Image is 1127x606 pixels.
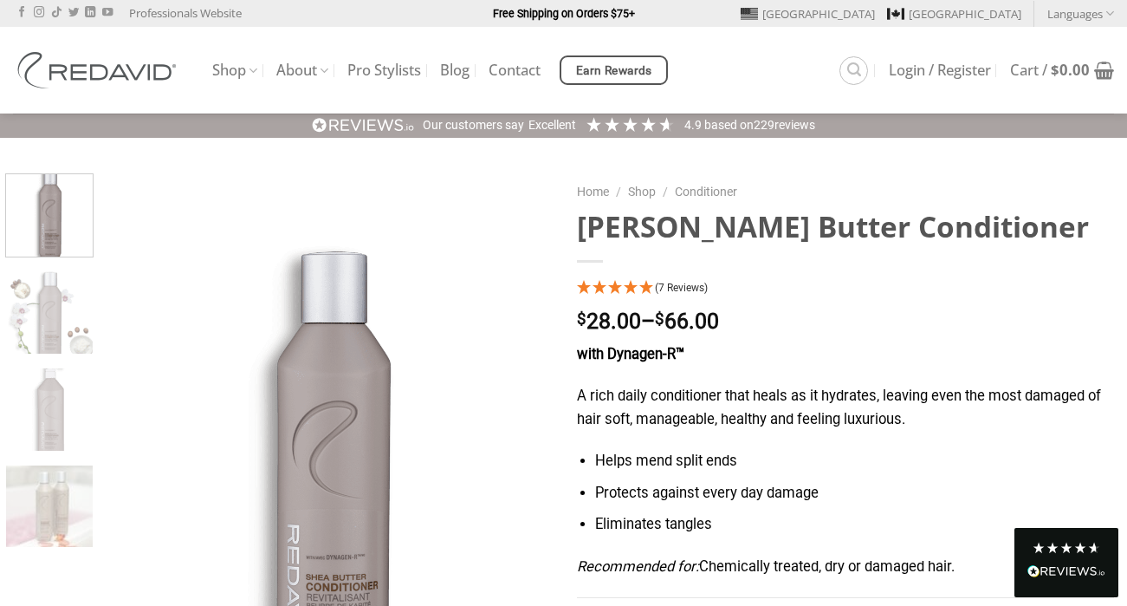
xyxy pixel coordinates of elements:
[1010,63,1090,77] span: Cart /
[276,54,328,88] a: About
[85,7,95,19] a: Follow on LinkedIn
[1047,1,1114,26] a: Languages
[577,208,1115,245] h1: [PERSON_NAME] Butter Conditioner
[616,185,621,199] span: /
[1010,51,1114,89] a: Cart / $0.00
[754,118,774,132] span: 229
[1014,528,1118,597] div: Read All Reviews
[577,309,641,334] bdi: 28.00
[655,282,708,294] span: 5 Stars - 7 Reviews
[577,311,586,328] span: $
[595,482,1114,505] li: Protects against every day damage
[440,55,470,86] a: Blog
[577,556,1115,579] p: Chemically treated, dry or damaged hair.
[312,117,414,134] img: REVIEWS.io
[684,118,704,132] span: 4.9
[212,54,257,88] a: Shop
[489,55,541,86] a: Contact
[1032,541,1101,555] div: 4.8 Stars
[577,185,609,199] a: Home
[595,450,1114,473] li: Helps mend split ends
[577,385,1115,431] p: A rich daily conditioner that heals as it hydrates, leaving even the most damaged of hair soft, m...
[595,513,1114,537] li: Eliminates tangles
[887,1,1021,27] a: [GEOGRAPHIC_DATA]
[1051,60,1059,80] span: $
[528,117,576,134] div: Excellent
[889,63,991,77] span: Login / Register
[493,7,635,20] strong: Free Shipping on Orders $75+
[560,55,668,85] a: Earn Rewards
[655,309,719,334] bdi: 66.00
[16,7,27,19] a: Follow on Facebook
[577,346,684,362] strong: with Dynagen-R™
[1051,60,1090,80] bdi: 0.00
[585,115,676,134] div: 4.91 Stars
[347,55,421,86] a: Pro Stylists
[577,311,1115,333] p: –
[628,185,656,199] a: Shop
[663,185,668,199] span: /
[68,7,79,19] a: Follow on Twitter
[1027,562,1105,584] div: Read All Reviews
[6,170,93,257] img: REDAVID Shea Butter Conditioner - 1
[577,277,1115,301] div: 5 Stars - 7 Reviews
[34,7,44,19] a: Follow on Instagram
[577,558,699,575] em: Recommended for:
[741,1,875,27] a: [GEOGRAPHIC_DATA]
[423,117,524,134] div: Our customers say
[839,56,868,85] a: Search
[655,311,664,328] span: $
[13,52,186,88] img: REDAVID Salon Products | United States
[102,7,113,19] a: Follow on YouTube
[889,55,991,86] a: Login / Register
[51,7,62,19] a: Follow on TikTok
[704,118,754,132] span: Based on
[774,118,815,132] span: reviews
[1027,565,1105,577] img: REVIEWS.io
[576,62,652,81] span: Earn Rewards
[675,185,737,199] a: Conditioner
